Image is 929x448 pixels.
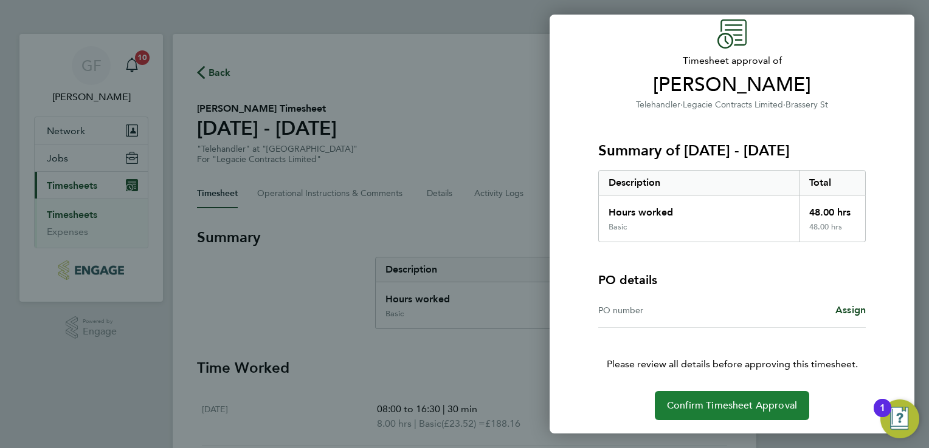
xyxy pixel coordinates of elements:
[835,303,866,317] a: Assign
[799,222,866,242] div: 48.00 hrs
[599,195,799,222] div: Hours worked
[655,391,809,420] button: Confirm Timesheet Approval
[609,222,627,232] div: Basic
[680,100,683,110] span: ·
[598,141,866,160] h3: Summary of [DATE] - [DATE]
[598,170,866,242] div: Summary of 04 - 10 Aug 2025
[667,399,797,412] span: Confirm Timesheet Approval
[683,100,783,110] span: Legacie Contracts Limited
[584,328,880,372] p: Please review all details before approving this timesheet.
[786,100,828,110] span: Brassery St
[598,271,657,288] h4: PO details
[598,53,866,68] span: Timesheet approval of
[783,100,786,110] span: ·
[835,304,866,316] span: Assign
[880,399,919,438] button: Open Resource Center, 1 new notification
[599,171,799,195] div: Description
[799,171,866,195] div: Total
[598,303,732,317] div: PO number
[598,73,866,97] span: [PERSON_NAME]
[799,195,866,222] div: 48.00 hrs
[880,408,885,424] div: 1
[636,100,680,110] span: Telehandler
